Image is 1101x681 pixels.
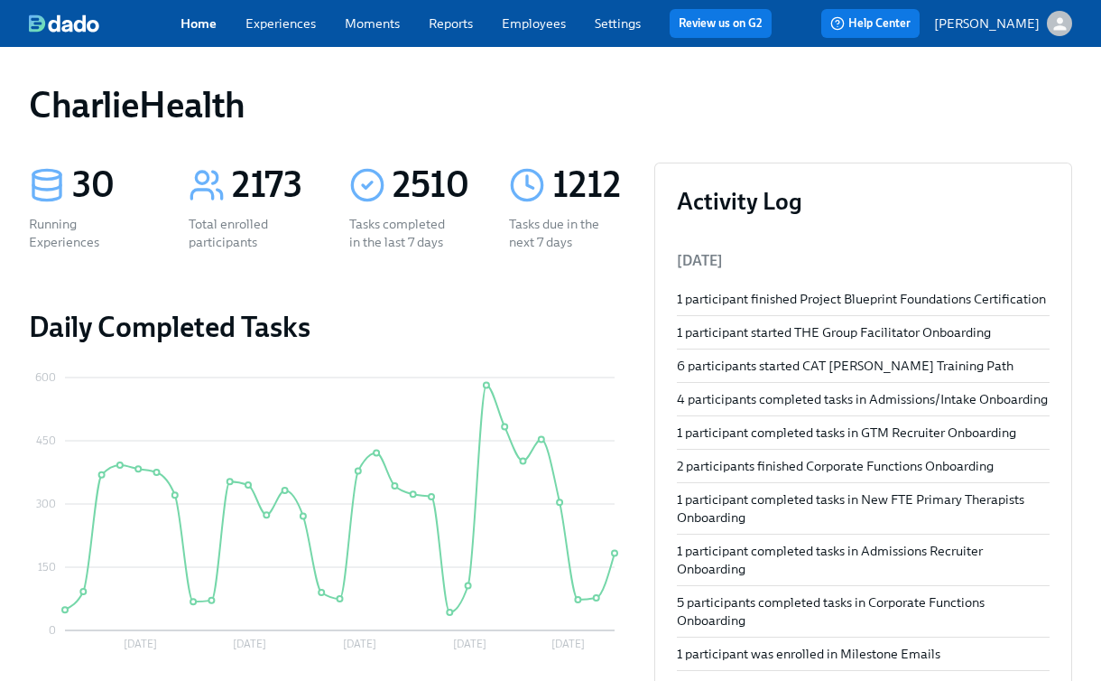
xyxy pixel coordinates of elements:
img: dado [29,14,99,33]
div: Tasks completed in the last 7 days [349,215,458,251]
div: 2173 [232,163,305,208]
p: [PERSON_NAME] [934,14,1040,33]
div: 1 participant finished Project Blueprint Foundations Certification [677,290,1050,308]
div: 4 participants completed tasks in Admissions/Intake Onboarding [677,390,1050,408]
div: 1 participant was enrolled in Milestone Emails [677,645,1050,663]
tspan: [DATE] [453,638,486,650]
tspan: [DATE] [124,638,157,650]
button: Help Center [821,9,920,38]
button: [PERSON_NAME] [934,11,1072,36]
h2: Daily Completed Tasks [29,309,625,345]
a: Review us on G2 [679,14,763,33]
tspan: 0 [49,624,56,637]
div: Total enrolled participants [189,215,297,251]
a: Experiences [245,15,316,32]
a: Moments [345,15,400,32]
button: Review us on G2 [670,9,772,38]
h1: CharlieHealth [29,83,245,126]
tspan: [DATE] [551,638,585,650]
div: 5 participants completed tasks in Corporate Functions Onboarding [677,593,1050,630]
span: [DATE] [677,252,723,269]
tspan: 150 [38,561,56,574]
div: 2 participants finished Corporate Functions Onboarding [677,457,1050,475]
div: 2510 [393,163,469,208]
a: Reports [429,15,473,32]
div: 30 [72,163,145,208]
a: Home [180,15,217,32]
tspan: 300 [36,498,56,510]
a: dado [29,14,180,33]
h3: Activity Log [677,185,1050,218]
tspan: 450 [36,434,56,447]
div: 1 participant started THE Group Facilitator Onboarding [677,323,1050,341]
span: Help Center [830,14,911,33]
tspan: 600 [35,371,56,384]
div: 6 participants started CAT [PERSON_NAME] Training Path [677,357,1050,375]
div: Running Experiences [29,215,137,251]
div: 1 participant completed tasks in New FTE Primary Therapists Onboarding [677,490,1050,527]
div: Tasks due in the next 7 days [509,215,617,251]
div: 1212 [552,163,625,208]
a: Settings [595,15,641,32]
div: 1 participant completed tasks in Admissions Recruiter Onboarding [677,542,1050,578]
tspan: [DATE] [343,638,376,650]
div: 1 participant completed tasks in GTM Recruiter Onboarding [677,424,1050,442]
tspan: [DATE] [233,638,266,650]
a: Employees [502,15,566,32]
